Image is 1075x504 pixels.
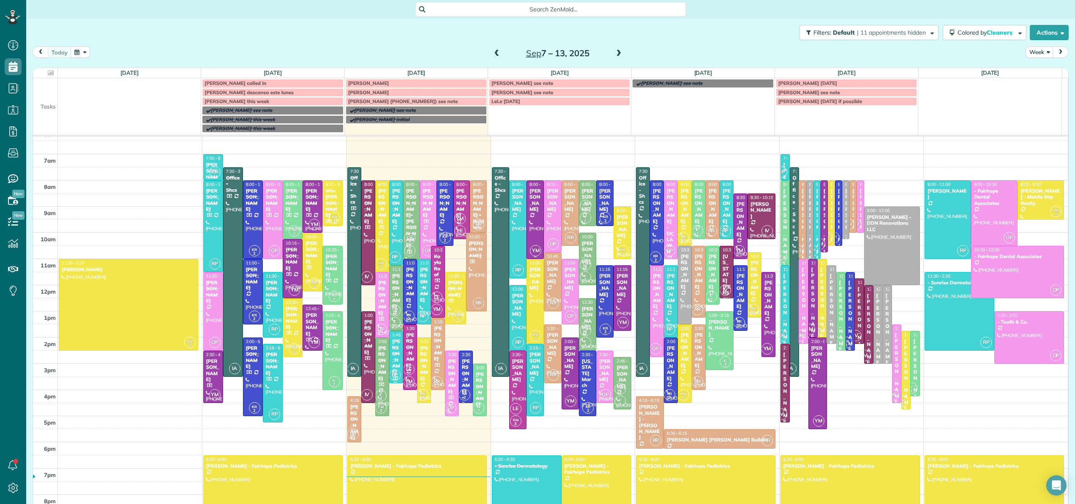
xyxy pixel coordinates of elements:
span: KM [311,280,317,284]
span: YM [530,245,541,256]
small: 3 [376,263,386,271]
small: 2 [580,217,591,225]
span: 7:00 - 8:00 [206,155,226,161]
div: Office - Shcs [226,175,240,193]
span: IV [361,271,373,283]
span: 8:00 - 10:30 [565,182,587,187]
small: 2 [650,256,661,264]
div: [PERSON_NAME] [666,273,675,309]
small: 3 [678,237,689,245]
div: [PERSON_NAME] [750,260,759,296]
span: OP [423,245,434,256]
span: 8:00 - 11:00 [246,182,269,187]
span: 10:30 - 12:30 [974,247,999,253]
div: [PERSON_NAME] [546,260,559,284]
span: 11:00 - 1:30 [246,260,269,266]
span: 8:00 - 10:45 [547,182,570,187]
span: 10:45 - 1:15 [750,253,773,259]
div: [PERSON_NAME] [378,188,387,224]
div: [PERSON_NAME] [845,188,847,267]
span: | 11 appointments hidden [857,29,926,36]
a: [DATE] [981,69,999,76]
div: [PERSON_NAME] - Mobile Bay Realty [1020,188,1061,206]
small: 3 [329,217,340,225]
small: 3 [618,250,628,258]
span: 10:30 - 12:45 [325,247,351,253]
span: 11:00 - 2:15 [802,260,824,266]
span: [PERSON_NAME] see note [641,80,702,86]
span: 11:30 - 2:30 [839,273,862,279]
div: [PERSON_NAME] [305,188,320,212]
div: [PERSON_NAME] [867,293,871,372]
div: [PERSON_NAME] [694,253,703,290]
div: [PERSON_NAME] - Baldwin County Home Builders Assn [472,188,484,279]
span: LE [431,292,442,303]
div: Office - Shcs [350,175,359,205]
div: [PERSON_NAME] [885,293,889,372]
span: 8:00 - 10:30 [974,182,997,187]
span: 8:00 - 10:45 [824,182,846,187]
span: KM [378,260,384,265]
div: [PERSON_NAME] [809,188,811,267]
div: [PERSON_NAME] [469,240,485,259]
div: [PERSON_NAME] [694,188,703,224]
div: [PERSON_NAME] [61,267,196,272]
span: 9:00 - 11:00 [617,208,639,213]
div: [PERSON_NAME] [852,188,854,267]
div: [PERSON_NAME] [447,280,464,298]
div: [PERSON_NAME] [420,267,428,303]
span: OP [1004,232,1015,243]
span: 8:00 - 10:30 [831,182,854,187]
span: [PERSON_NAME] see note [354,107,416,113]
span: 8:00 - 12:00 [364,182,387,187]
span: 7:30 - 3:30 [350,169,371,174]
span: 11:30 - 2:30 [849,273,871,279]
small: 3 [404,237,415,245]
span: [PERSON_NAME] called in [205,80,266,86]
div: [PERSON_NAME] [599,273,611,297]
a: [DATE] [407,69,426,76]
div: - Fairhope Dental Associates [974,188,1015,206]
span: RR [473,219,484,230]
span: [PERSON_NAME] see note [778,89,840,95]
span: 12:00 - 2:30 [512,286,535,292]
div: [PERSON_NAME] [406,267,415,303]
div: - Fairhope Dental Associates [974,253,1061,259]
span: 11:00 - 1:30 [420,260,443,266]
span: 8:00 - 10:00 [859,182,882,187]
span: 11:15 - 1:45 [617,267,639,272]
div: [PERSON_NAME] [859,188,861,267]
span: 8:00 - 10:15 [845,182,868,187]
span: 10:00 - 12:00 [582,234,607,240]
div: [PERSON_NAME] [564,267,576,291]
span: 12:00 - 3:00 [876,286,899,292]
span: 7:30 - 3:30 [793,169,813,174]
span: [PERSON_NAME] descansa este lunes [205,89,293,95]
span: [PERSON_NAME] this week [210,125,275,131]
span: 8:00 - 10:30 [439,182,462,187]
div: [PERSON_NAME] [265,188,280,212]
small: 2 [692,230,703,238]
div: [PERSON_NAME] - DDN Renovations LLC [829,273,833,455]
div: [PERSON_NAME] [546,188,559,212]
span: CM [407,235,412,240]
div: [PERSON_NAME] [564,188,576,212]
span: 11:00 - 2:30 [62,260,85,266]
div: [PERSON_NAME] [927,188,969,200]
div: [PERSON_NAME] [392,188,401,224]
span: RR [706,225,717,237]
div: - Sunrise Dermatology [927,280,992,286]
span: 11:00 - 1:30 [565,260,587,266]
span: 8:00 - 11:00 [928,182,950,187]
span: 8:00 - 9:30 [1020,182,1041,187]
span: 8:00 - 10:30 [681,182,704,187]
div: [PERSON_NAME] [857,286,861,365]
span: RP [957,245,969,256]
span: 10:00 - 1:00 [469,234,492,240]
span: IV [720,284,731,296]
span: [PERSON_NAME] see note [210,107,272,113]
div: [PERSON_NAME] [708,188,717,224]
div: [PERSON_NAME] [364,188,373,224]
span: KR [442,234,447,239]
span: 8:00 - 11:30 [206,182,229,187]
